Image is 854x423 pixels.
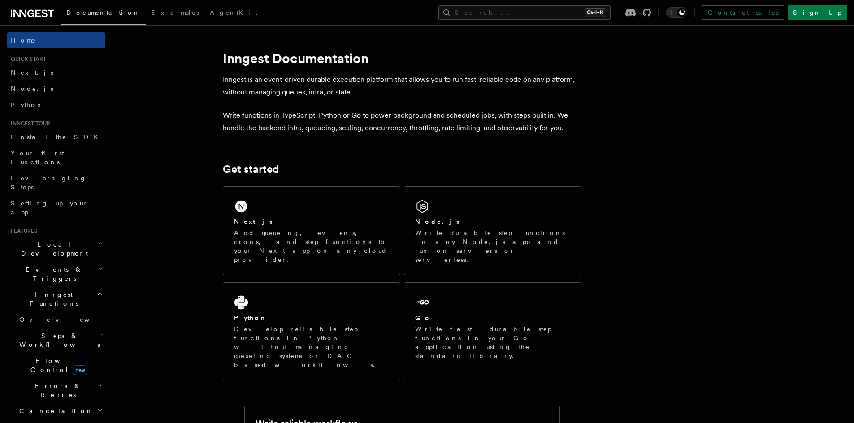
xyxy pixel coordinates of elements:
[404,186,581,275] a: Node.jsWrite durable step functions in any Node.js app and run on servers or serverless.
[11,133,104,141] span: Install the SDK
[7,129,105,145] a: Install the SDK
[7,240,98,258] span: Local Development
[438,5,611,20] button: Search...Ctrl+K
[223,282,400,380] a: PythonDevelop reliable step functions in Python without managing queueing systems or DAG based wo...
[11,150,64,166] span: Your first Functions
[16,403,105,419] button: Cancellation
[234,325,389,369] p: Develop reliable step functions in Python without managing queueing systems or DAG based workflows.
[16,312,105,328] a: Overview
[16,353,105,378] button: Flow Controlnew
[7,120,50,127] span: Inngest tour
[234,217,273,226] h2: Next.js
[7,81,105,97] a: Node.js
[7,145,105,170] a: Your first Functions
[7,56,46,63] span: Quick start
[415,325,570,360] p: Write fast, durable step functions in your Go application using the standard library.
[788,5,847,20] a: Sign Up
[16,406,93,415] span: Cancellation
[16,356,99,374] span: Flow Control
[223,73,581,98] p: Inngest is an event-driven durable execution platform that allows you to run fast, reliable code ...
[7,261,105,286] button: Events & Triggers
[16,378,105,403] button: Errors & Retries
[210,9,257,16] span: AgentKit
[7,265,98,283] span: Events & Triggers
[11,69,53,76] span: Next.js
[223,186,400,275] a: Next.jsAdd queueing, events, crons, and step functions to your Next app on any cloud provider.
[702,5,784,20] a: Contact sales
[7,195,105,220] a: Setting up your app
[73,365,87,375] span: new
[7,97,105,113] a: Python
[7,290,97,308] span: Inngest Functions
[415,313,431,322] h2: Go
[16,328,105,353] button: Steps & Workflows
[7,286,105,312] button: Inngest Functions
[16,381,97,399] span: Errors & Retries
[66,9,140,16] span: Documentation
[19,316,112,323] span: Overview
[11,200,88,216] span: Setting up your app
[7,64,105,81] a: Next.js
[61,3,146,25] a: Documentation
[11,85,53,92] span: Node.js
[223,163,279,175] a: Get started
[16,331,100,349] span: Steps & Workflows
[223,50,581,66] h1: Inngest Documentation
[415,217,460,226] h2: Node.js
[234,313,267,322] h2: Python
[11,36,36,45] span: Home
[151,9,199,16] span: Examples
[7,236,105,261] button: Local Development
[404,282,581,380] a: GoWrite fast, durable step functions in your Go application using the standard library.
[666,7,687,18] button: Toggle dark mode
[7,170,105,195] a: Leveraging Steps
[585,8,605,17] kbd: Ctrl+K
[7,227,37,235] span: Features
[223,109,581,134] p: Write functions in TypeScript, Python or Go to power background and scheduled jobs, with steps bu...
[234,228,389,264] p: Add queueing, events, crons, and step functions to your Next app on any cloud provider.
[11,101,43,108] span: Python
[146,3,204,24] a: Examples
[204,3,263,24] a: AgentKit
[415,228,570,264] p: Write durable step functions in any Node.js app and run on servers or serverless.
[7,32,105,48] a: Home
[11,175,87,191] span: Leveraging Steps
